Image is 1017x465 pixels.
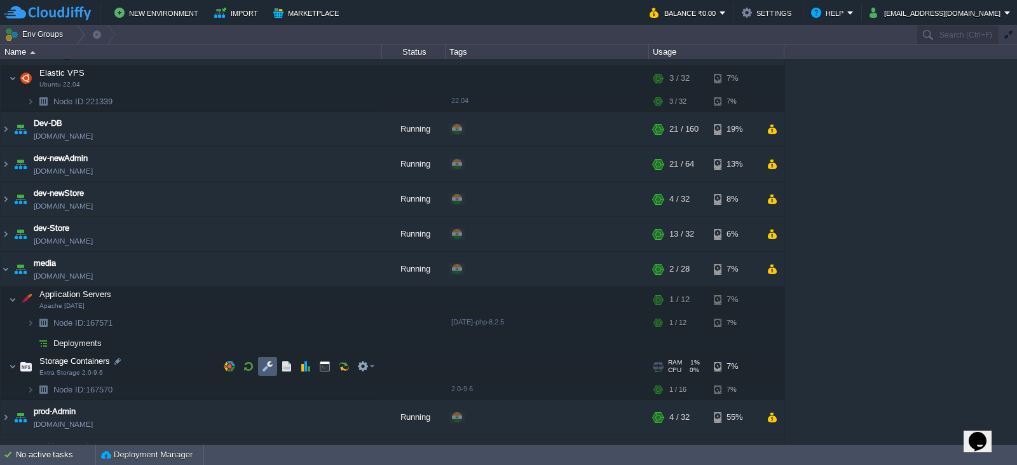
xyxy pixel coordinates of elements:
img: AMDAwAAAACH5BAEAAAAALAAAAAABAAEAAAICRAEAOw== [9,354,17,379]
div: 55% [714,400,755,434]
a: Elastic VPSUbuntu 22.04 [38,68,86,78]
img: AMDAwAAAACH5BAEAAAAALAAAAAABAAEAAAICRAEAOw== [17,354,35,379]
a: dev-newAdmin [34,152,88,165]
div: 7% [714,354,755,379]
span: Storage Containers [38,356,112,366]
span: Extra Storage 2.0-9.6 [39,369,103,377]
div: Running [382,112,446,146]
span: CPU [668,366,681,374]
span: [DOMAIN_NAME] [34,200,93,212]
img: AMDAwAAAACH5BAEAAAAALAAAAAABAAEAAAICRAEAOw== [34,380,52,399]
span: 221339 [52,96,114,107]
img: AMDAwAAAACH5BAEAAAAALAAAAAABAAEAAAICRAEAOw== [34,313,52,333]
div: 13 / 32 [669,217,694,251]
img: AMDAwAAAACH5BAEAAAAALAAAAAABAAEAAAICRAEAOw== [1,112,11,146]
img: AMDAwAAAACH5BAEAAAAALAAAAAABAAEAAAICRAEAOw== [27,313,34,333]
img: AMDAwAAAACH5BAEAAAAALAAAAAABAAEAAAICRAEAOw== [34,92,52,111]
div: Running [382,400,446,434]
a: prod-bmmreact [34,440,89,453]
span: media [34,257,56,270]
img: AMDAwAAAACH5BAEAAAAALAAAAAABAAEAAAICRAEAOw== [11,400,29,434]
div: 7% [714,66,755,91]
div: 8% [714,182,755,216]
span: Node ID: [53,318,86,328]
div: Name [1,45,381,59]
img: AMDAwAAAACH5BAEAAAAALAAAAAABAAEAAAICRAEAOw== [11,252,29,286]
button: Help [811,5,847,20]
div: No active tasks [16,445,95,465]
button: Marketplace [273,5,343,20]
div: Running [382,217,446,251]
img: AMDAwAAAACH5BAEAAAAALAAAAAABAAEAAAICRAEAOw== [11,217,29,251]
div: 21 / 64 [669,147,694,181]
iframe: chat widget [964,414,1004,452]
button: Settings [742,5,795,20]
img: AMDAwAAAACH5BAEAAAAALAAAAAABAAEAAAICRAEAOw== [27,333,34,353]
div: 4 / 32 [669,400,690,434]
span: 1% [687,359,700,366]
span: Node ID: [53,385,86,394]
button: Balance ₹0.00 [650,5,720,20]
img: AMDAwAAAACH5BAEAAAAALAAAAAABAAEAAAICRAEAOw== [1,252,11,286]
div: 7% [714,252,755,286]
div: 2 / 28 [669,252,690,286]
img: AMDAwAAAACH5BAEAAAAALAAAAAABAAEAAAICRAEAOw== [27,380,34,399]
img: AMDAwAAAACH5BAEAAAAALAAAAAABAAEAAAICRAEAOw== [30,51,36,54]
span: [DOMAIN_NAME] [34,165,93,177]
img: AMDAwAAAACH5BAEAAAAALAAAAAABAAEAAAICRAEAOw== [34,333,52,353]
button: New Environment [114,5,202,20]
div: 6% [714,217,755,251]
button: Deployment Manager [101,448,193,461]
div: Running [382,252,446,286]
img: AMDAwAAAACH5BAEAAAAALAAAAAABAAEAAAICRAEAOw== [9,66,17,91]
a: Node ID:167571 [52,317,114,328]
div: 4 / 32 [669,182,690,216]
span: [DOMAIN_NAME] [34,130,93,142]
div: 3 / 32 [669,66,690,91]
span: Application Servers [38,289,113,300]
div: 21 / 160 [669,112,699,146]
img: AMDAwAAAACH5BAEAAAAALAAAAAABAAEAAAICRAEAOw== [17,66,35,91]
div: Tags [446,45,648,59]
div: Status [383,45,445,59]
div: Usage [650,45,784,59]
a: Storage ContainersExtra Storage 2.0-9.6 [38,356,112,366]
img: AMDAwAAAACH5BAEAAAAALAAAAAABAAEAAAICRAEAOw== [9,287,17,312]
div: 19% [714,112,755,146]
span: Node ID: [53,97,86,106]
span: Elastic VPS [38,67,86,78]
a: Node ID:221339 [52,96,114,107]
span: 22.04 [451,97,468,104]
button: Import [214,5,262,20]
div: 1 / 16 [669,380,686,399]
span: Ubuntu 22.04 [39,81,80,88]
img: AMDAwAAAACH5BAEAAAAALAAAAAABAAEAAAICRAEAOw== [1,147,11,181]
span: 2.0-9.6 [451,385,473,392]
div: Running [382,147,446,181]
a: [DOMAIN_NAME] [34,270,93,282]
a: Dev-DB [34,117,62,130]
img: AMDAwAAAACH5BAEAAAAALAAAAAABAAEAAAICRAEAOw== [1,182,11,216]
img: AMDAwAAAACH5BAEAAAAALAAAAAABAAEAAAICRAEAOw== [1,217,11,251]
img: AMDAwAAAACH5BAEAAAAALAAAAAABAAEAAAICRAEAOw== [11,147,29,181]
a: Deployments [52,338,104,349]
a: dev-newStore [34,187,84,200]
button: Env Groups [4,25,67,43]
span: 167570 [52,384,114,395]
a: prod-Admin [34,405,76,418]
button: [EMAIL_ADDRESS][DOMAIN_NAME] [870,5,1004,20]
div: 13% [714,147,755,181]
div: 3 / 32 [669,92,686,111]
div: 7% [714,313,755,333]
div: 7% [714,287,755,312]
a: dev-Store [34,222,69,235]
img: CloudJiffy [4,5,91,21]
span: [DATE]-php-8.2.5 [451,318,504,326]
img: AMDAwAAAACH5BAEAAAAALAAAAAABAAEAAAICRAEAOw== [11,112,29,146]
